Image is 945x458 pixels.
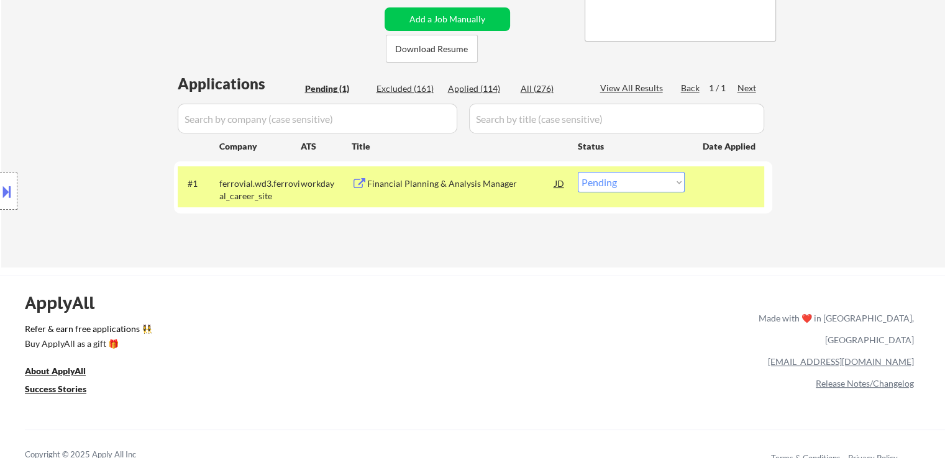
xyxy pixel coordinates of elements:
div: JD [554,172,566,194]
div: View All Results [600,82,667,94]
u: About ApplyAll [25,366,86,376]
div: Title [352,140,566,153]
div: Company [219,140,301,153]
div: Applications [178,76,301,91]
div: Next [737,82,757,94]
a: Refer & earn free applications 👯‍♀️ [25,325,499,338]
div: Status [578,135,685,157]
div: ATS [301,140,352,153]
div: Made with ❤️ in [GEOGRAPHIC_DATA], [GEOGRAPHIC_DATA] [754,307,914,351]
div: workday [301,177,352,190]
a: Success Stories [25,383,103,398]
div: ferrovial.wd3.ferrovial_career_site [219,177,301,202]
input: Search by title (case sensitive) [469,104,764,133]
div: Excluded (161) [377,83,439,95]
div: Applied (114) [448,83,510,95]
div: All (276) [521,83,583,95]
a: Buy ApplyAll as a gift 🎁 [25,338,149,353]
div: Pending (1) [305,83,367,95]
input: Search by company (case sensitive) [178,104,457,133]
button: Download Resume [386,35,478,63]
div: 1 / 1 [709,82,737,94]
div: ApplyAll [25,292,109,313]
div: Financial Planning & Analysis Manager [367,177,555,190]
div: Back [681,82,701,94]
div: Buy ApplyAll as a gift 🎁 [25,339,149,348]
a: About ApplyAll [25,365,103,380]
a: Release Notes/Changelog [816,378,914,388]
button: Add a Job Manually [385,7,510,31]
div: Date Applied [703,140,757,153]
a: [EMAIL_ADDRESS][DOMAIN_NAME] [768,356,914,367]
u: Success Stories [25,384,86,394]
